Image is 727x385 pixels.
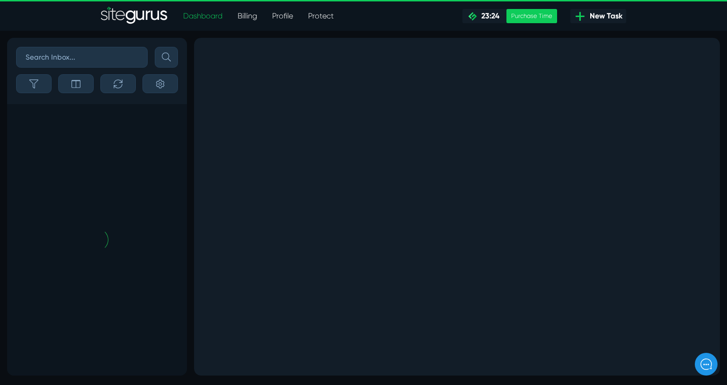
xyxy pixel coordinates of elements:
a: SiteGurus [101,7,168,26]
span: New Task [586,10,622,22]
a: 23:24 Purchase Time [462,9,557,23]
span: New conversation [61,113,114,120]
img: Company Logo [14,15,69,30]
span: Home [39,321,56,329]
input: Search Inbox... [16,47,148,68]
h2: How can we help? [14,75,175,90]
iframe: gist-messenger-bubble-iframe [695,353,718,376]
div: Purchase Time [506,9,557,23]
button: New conversation [15,107,175,126]
a: Billing [230,7,265,26]
a: New Task [570,9,626,23]
a: Dashboard [176,7,230,26]
a: Profile [265,7,301,26]
span: Messages [128,321,156,329]
h1: Hello [PERSON_NAME]! [14,58,175,73]
span: 23:24 [478,11,499,20]
img: Sitegurus Logo [101,7,168,26]
a: Protect [301,7,341,26]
